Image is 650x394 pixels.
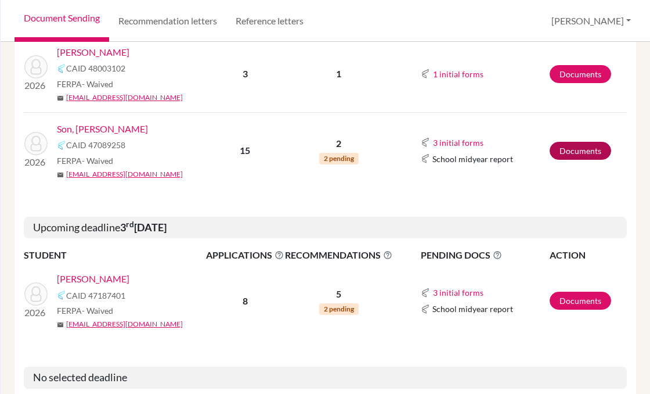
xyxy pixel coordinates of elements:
span: - Waived [82,156,113,166]
img: Common App logo [421,305,430,314]
img: McCullough, Isaiah [24,55,48,78]
button: 3 initial forms [432,136,484,149]
span: 2 pending [319,303,359,315]
span: - Waived [82,306,113,316]
p: 2026 [24,78,48,92]
a: Documents [550,65,611,83]
span: FERPA [57,155,113,167]
button: 1 initial forms [432,67,484,81]
span: School midyear report [432,303,513,315]
img: Common App logo [57,291,66,300]
span: CAID 48003102 [66,62,125,74]
span: CAID 47089258 [66,139,125,151]
a: [EMAIL_ADDRESS][DOMAIN_NAME] [66,92,183,103]
a: Documents [550,292,611,310]
img: Common App logo [57,64,66,73]
span: FERPA [57,305,113,317]
span: RECOMMENDATIONS [285,248,392,262]
span: mail [57,95,64,102]
span: APPLICATIONS [206,248,284,262]
b: 15 [240,145,250,156]
th: ACTION [549,248,627,263]
img: Common App logo [57,141,66,150]
img: Common App logo [421,138,430,147]
p: 2 [285,137,392,151]
span: - Waived [82,79,113,89]
span: mail [57,321,64,328]
h5: No selected deadline [24,367,627,389]
a: [PERSON_NAME] [57,272,129,286]
span: PENDING DOCS [421,248,548,262]
button: [PERSON_NAME] [546,10,636,32]
b: 3 [243,68,248,79]
a: [PERSON_NAME] [57,45,129,59]
button: 3 initial forms [432,286,484,299]
h5: Upcoming deadline [24,217,627,239]
span: 2 pending [319,153,359,164]
a: [EMAIL_ADDRESS][DOMAIN_NAME] [66,169,183,180]
img: Common App logo [421,288,430,298]
p: 1 [285,67,392,81]
span: CAID 47187401 [66,289,125,302]
span: mail [57,171,64,178]
b: 3 [DATE] [120,221,167,234]
th: STUDENT [24,248,205,263]
b: 8 [243,295,248,306]
span: School midyear report [432,153,513,165]
img: Son, Yijun [24,132,48,155]
img: Common App logo [421,69,430,78]
a: Documents [550,142,611,160]
span: FERPA [57,78,113,90]
img: Common App logo [421,154,430,163]
img: Lucero, Elijah [24,282,48,306]
a: [EMAIL_ADDRESS][DOMAIN_NAME] [66,319,183,329]
a: Son, [PERSON_NAME] [57,122,148,136]
p: 2026 [24,155,48,169]
sup: rd [126,220,134,229]
p: 2026 [24,306,48,320]
p: 5 [285,287,392,301]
